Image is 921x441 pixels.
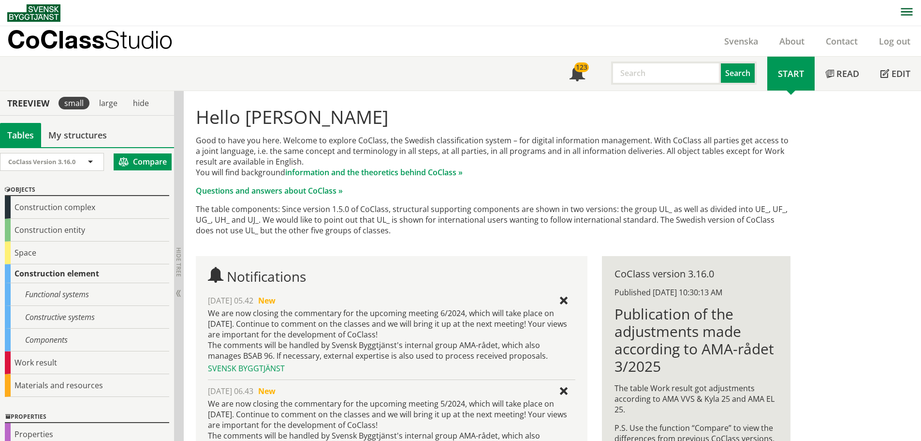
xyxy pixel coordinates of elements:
span: Notifications [570,67,585,82]
button: Search [721,61,757,85]
span: New [258,295,276,306]
div: Treeview [2,98,55,108]
img: Svensk Byggtjänst [7,4,60,22]
span: New [258,386,276,396]
span: Read [836,68,859,79]
a: Svenska [714,35,769,47]
a: Log out [868,35,921,47]
div: Published [DATE] 10:30:13 AM [614,287,777,298]
div: Materials and resources [5,374,169,397]
p: The table Work result got adjustments according to AMA VVS & Kyla 25 and AMA EL 25. [614,383,777,415]
p: The table components: Since version 1.5.0 of CoClass, structural supporting components are shown ... [196,204,790,236]
div: Properties [5,411,169,423]
button: Compare [114,153,172,170]
div: Functional systems [5,283,169,306]
span: [DATE] 06.43 [208,386,253,396]
a: Contact [815,35,868,47]
h1: Hello [PERSON_NAME] [196,106,790,127]
a: About [769,35,815,47]
div: Objects [5,184,169,196]
span: Studio [104,25,173,54]
a: Read [815,57,870,91]
span: Edit [892,68,910,79]
span: Notifications [227,267,306,286]
div: 123 [574,62,589,72]
div: Construction entity [5,219,169,242]
span: Start [778,68,804,79]
div: Space [5,242,169,264]
a: Edit [870,57,921,91]
div: large [93,97,123,109]
div: Construction element [5,264,169,283]
span: [DATE] 05.42 [208,295,253,306]
p: Good to have you here. Welcome to explore CoClass, the Swedish classification system – for digita... [196,135,790,178]
span: Hide tree [175,247,183,277]
div: CoClass version 3.16.0 [614,269,777,279]
div: Work result [5,351,169,374]
a: My structures [41,123,114,147]
div: Construction complex [5,196,169,219]
input: Search [611,61,721,85]
span: CoClass Version 3.16.0 [8,157,75,166]
div: We are now closing the commentary for the upcoming meeting 6/2024, which will take place on [DATE... [208,308,575,361]
a: 123 [559,57,596,91]
a: Questions and answers about CoClass » [196,185,343,196]
a: Start [767,57,815,91]
div: Components [5,329,169,351]
div: small [58,97,89,109]
a: CoClassStudio [7,26,193,56]
div: Constructive systems [5,306,169,329]
p: CoClass [7,34,173,45]
div: hide [127,97,155,109]
h1: Publication of the adjustments made according to AMA-rådet 3/2025 [614,305,777,375]
a: information and the theoretics behind CoClass » [285,167,463,178]
div: Svensk Byggtjänst [208,363,575,374]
